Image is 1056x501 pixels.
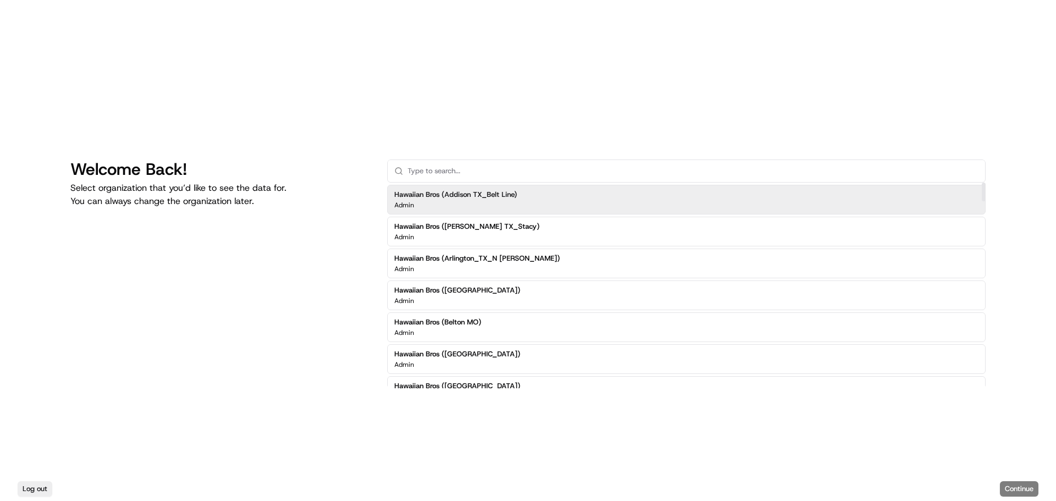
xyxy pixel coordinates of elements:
[70,181,370,208] p: Select organization that you’d like to see the data for. You can always change the organization l...
[394,201,414,210] p: Admin
[394,222,540,232] h2: Hawaiian Bros ([PERSON_NAME] TX_Stacy)
[394,381,520,391] h2: Hawaiian Bros ([GEOGRAPHIC_DATA])
[394,328,414,337] p: Admin
[394,254,560,263] h2: Hawaiian Bros (Arlington_TX_N [PERSON_NAME])
[394,285,520,295] h2: Hawaiian Bros ([GEOGRAPHIC_DATA])
[394,349,520,359] h2: Hawaiian Bros ([GEOGRAPHIC_DATA])
[394,233,414,241] p: Admin
[394,296,414,305] p: Admin
[408,160,978,182] input: Type to search...
[394,190,517,200] h2: Hawaiian Bros (Addison TX_Belt Line)
[70,159,370,179] h1: Welcome Back!
[394,317,481,327] h2: Hawaiian Bros (Belton MO)
[18,481,52,497] button: Log out
[394,360,414,369] p: Admin
[394,265,414,273] p: Admin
